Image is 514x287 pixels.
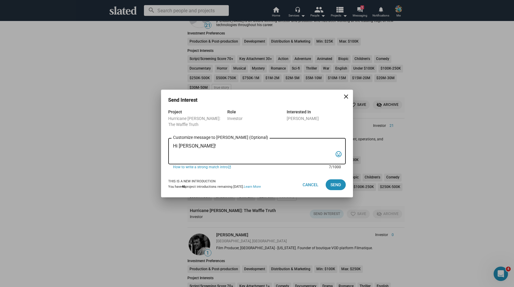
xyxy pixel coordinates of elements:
mat-hint: 7/1000 [329,165,341,170]
strong: This is a new introduction [168,179,216,183]
a: How to write a strong match intro [173,164,321,170]
a: Learn More [244,185,261,189]
div: Project [168,108,227,115]
button: Send [326,179,346,190]
mat-icon: open_in_new [228,165,231,170]
span: Send [330,179,341,190]
button: Cancel [298,179,323,190]
div: Investor [227,115,286,121]
b: 46 [182,185,185,189]
h3: Send Interest [168,97,206,103]
div: Interested In [287,108,346,115]
div: Hurricane [PERSON_NAME]: The Waffle Truth [168,115,227,127]
div: You have project introductions remaining [DATE]. [168,185,261,189]
mat-icon: tag_faces [335,150,342,159]
div: Role [227,108,286,115]
span: Cancel [303,179,318,190]
mat-icon: close [342,93,350,100]
div: [PERSON_NAME] [287,115,346,121]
